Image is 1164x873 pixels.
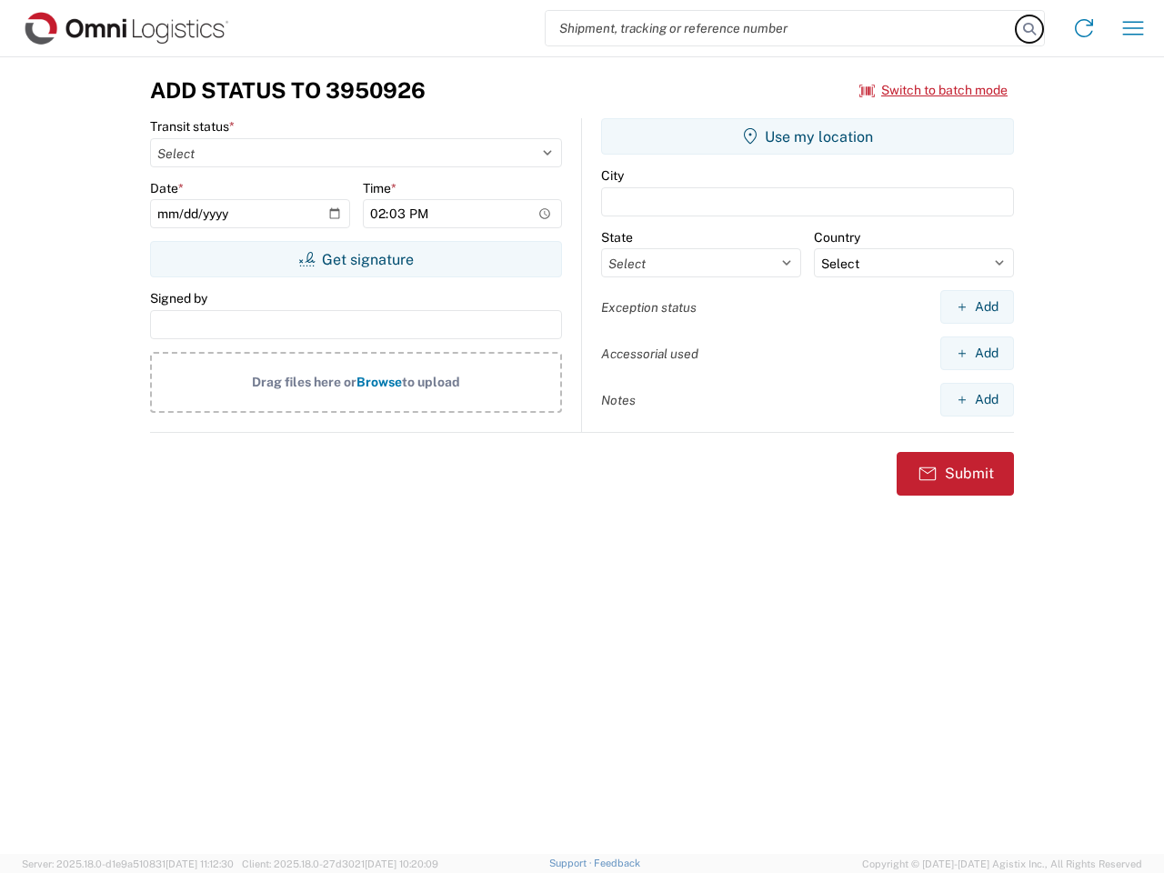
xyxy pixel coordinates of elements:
[546,11,1017,45] input: Shipment, tracking or reference number
[363,180,396,196] label: Time
[814,229,860,246] label: Country
[549,858,595,868] a: Support
[150,77,426,104] h3: Add Status to 3950926
[601,167,624,184] label: City
[940,383,1014,416] button: Add
[242,858,438,869] span: Client: 2025.18.0-27d3021
[150,180,184,196] label: Date
[601,229,633,246] label: State
[22,858,234,869] span: Server: 2025.18.0-d1e9a510831
[166,858,234,869] span: [DATE] 11:12:30
[601,118,1014,155] button: Use my location
[940,336,1014,370] button: Add
[252,375,356,389] span: Drag files here or
[150,241,562,277] button: Get signature
[940,290,1014,324] button: Add
[601,299,697,316] label: Exception status
[356,375,402,389] span: Browse
[402,375,460,389] span: to upload
[601,346,698,362] label: Accessorial used
[862,856,1142,872] span: Copyright © [DATE]-[DATE] Agistix Inc., All Rights Reserved
[365,858,438,869] span: [DATE] 10:20:09
[150,290,207,306] label: Signed by
[859,75,1008,105] button: Switch to batch mode
[594,858,640,868] a: Feedback
[601,392,636,408] label: Notes
[897,452,1014,496] button: Submit
[150,118,235,135] label: Transit status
